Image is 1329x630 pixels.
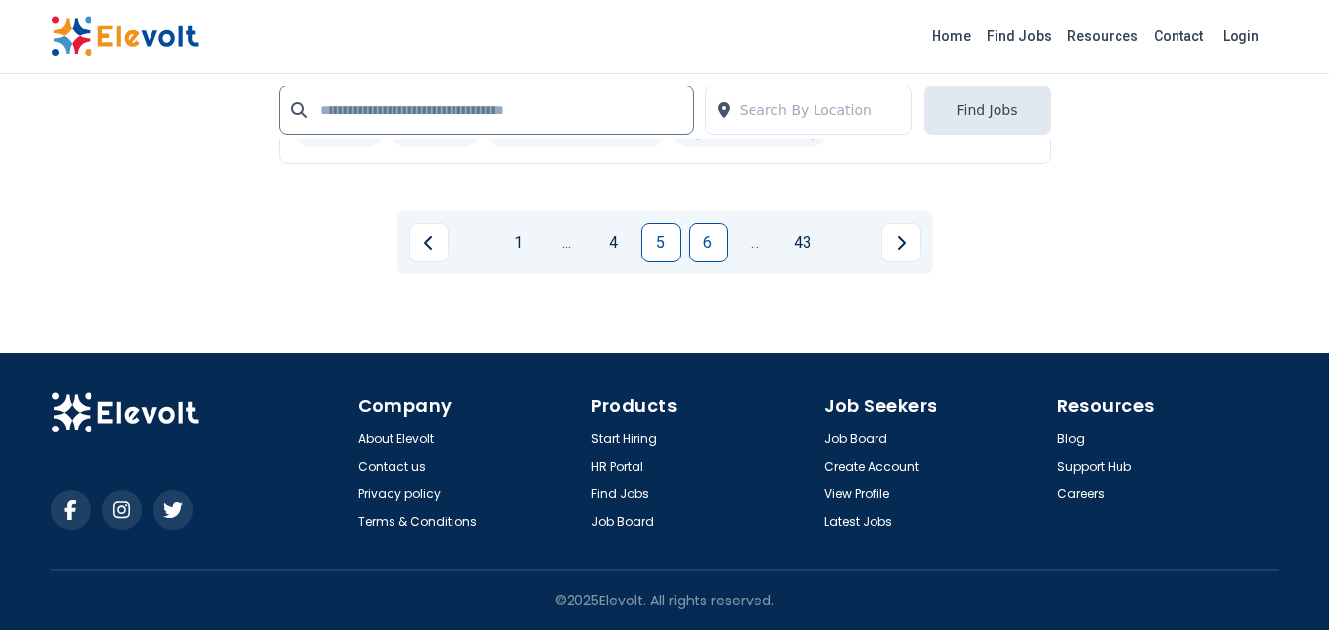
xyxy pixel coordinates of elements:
a: Find Jobs [591,487,649,502]
a: Next page [881,223,921,262]
a: HR Portal [591,459,643,475]
h4: Products [591,392,813,420]
h4: Job Seekers [824,392,1046,420]
a: Careers [1057,487,1105,502]
a: Blog [1057,431,1085,447]
h4: Resources [1057,392,1279,420]
a: Terms & Conditions [358,514,477,530]
h4: Company [358,392,579,420]
a: Job Board [591,514,654,530]
a: Login [1211,17,1271,56]
iframe: Chat Widget [1231,536,1329,630]
a: Privacy policy [358,487,441,502]
a: Job Board [824,431,887,447]
img: Elevolt [51,16,199,57]
a: Jump forward [736,223,775,262]
a: Latest Jobs [824,514,892,530]
a: Support Hub [1057,459,1131,475]
a: Previous page [409,223,449,262]
a: Start Hiring [591,431,657,447]
a: Page 1 [500,223,539,262]
a: Resources [1059,21,1146,52]
a: Page 6 [689,223,728,262]
ul: Pagination [409,223,921,262]
img: Elevolt [51,392,199,433]
p: © 2025 Elevolt. All rights reserved. [555,591,774,610]
a: Contact [1146,21,1211,52]
a: Create Account [824,459,919,475]
a: View Profile [824,487,889,502]
a: Page 5 is your current page [641,223,681,262]
a: Find Jobs [979,21,1059,52]
a: Home [924,21,979,52]
a: Contact us [358,459,426,475]
a: Page 4 [594,223,634,262]
a: Page 43 [783,223,822,262]
button: Find Jobs [924,86,1050,135]
a: Jump backward [547,223,586,262]
a: About Elevolt [358,431,434,447]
